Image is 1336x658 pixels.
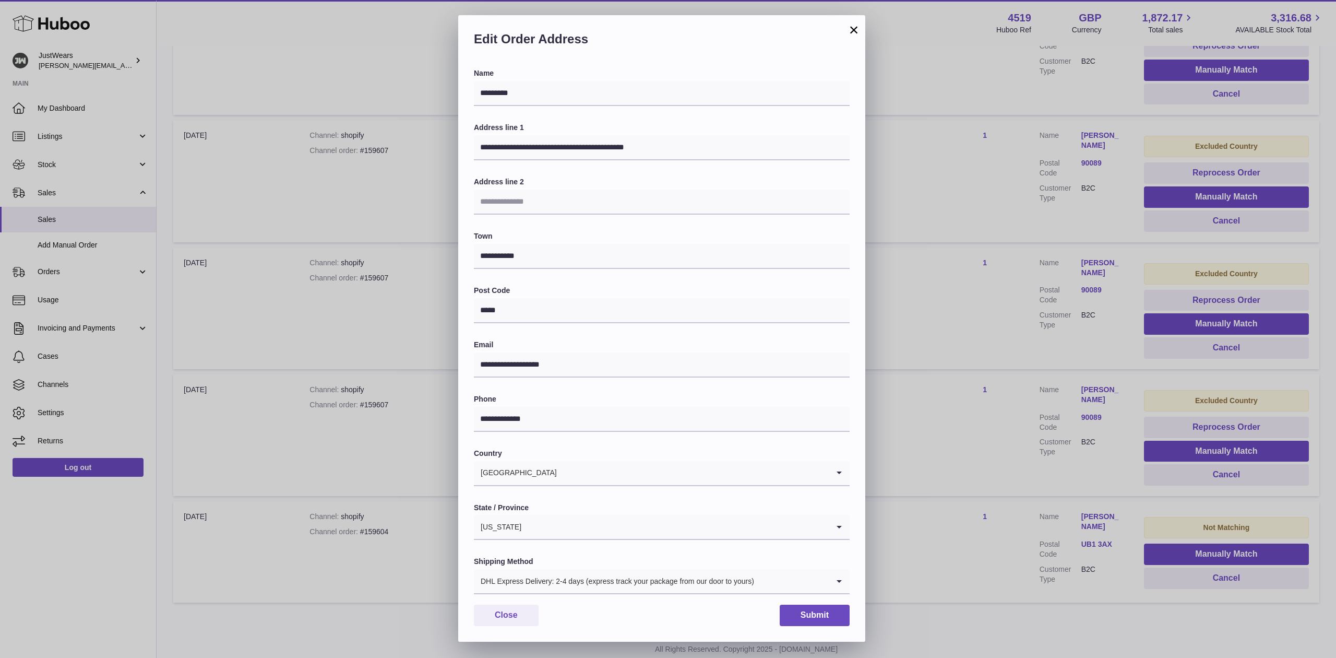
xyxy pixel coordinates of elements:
[474,231,850,241] label: Town
[474,340,850,350] label: Email
[474,569,755,593] span: DHL Express Delivery: 2-4 days (express track your package from our door to yours)
[474,68,850,78] label: Name
[474,515,850,540] div: Search for option
[780,605,850,626] button: Submit
[474,605,539,626] button: Close
[474,461,557,485] span: [GEOGRAPHIC_DATA]
[522,515,829,539] input: Search for option
[755,569,829,593] input: Search for option
[474,123,850,133] label: Address line 1
[474,503,850,513] label: State / Province
[474,449,850,459] label: Country
[474,569,850,594] div: Search for option
[474,177,850,187] label: Address line 2
[474,461,850,486] div: Search for option
[848,23,860,36] button: ×
[474,515,522,539] span: [US_STATE]
[474,31,850,53] h2: Edit Order Address
[474,394,850,404] label: Phone
[474,286,850,296] label: Post Code
[557,461,829,485] input: Search for option
[474,557,850,567] label: Shipping Method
